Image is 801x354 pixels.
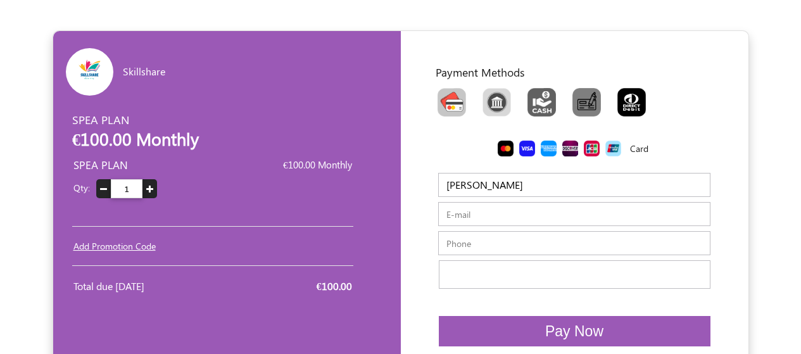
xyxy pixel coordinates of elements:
img: GOCARDLESS.png [617,88,646,117]
img: CardCollection3.png [519,141,535,156]
div: SPEA PLAN [73,157,232,209]
img: CardCollection4.png [541,141,557,156]
button: Pay Now [439,316,710,347]
div: Toolbar with button groups [429,84,723,126]
img: CardCollection7.png [605,141,621,156]
input: Name [438,173,710,197]
div: SPEA PLAN [72,111,230,154]
span: €100.00 [317,279,352,293]
img: BankTransfer.png [482,88,511,117]
input: Phone [438,231,710,255]
h6: Skillshare [123,65,286,77]
input: E-mail [438,202,710,226]
h2: €100.00 Monthly [72,129,230,149]
a: Add Promotion Code [73,240,156,252]
h5: Payment Methods [436,65,723,79]
img: CardCollection6.png [584,141,600,156]
img: CardCollection2.png [498,141,514,156]
img: Cash.png [527,88,556,117]
span: Pay Now [545,323,603,339]
img: CardCollection.png [438,88,466,117]
label: Card [630,142,648,155]
img: CardCollection5.png [562,141,578,156]
span: Qty: [73,182,90,194]
span: €100.00 Monthly [283,158,352,171]
iframe: Secure card payment input frame [442,261,707,291]
img: Cheque.png [572,88,601,117]
div: Total due [DATE] [73,279,204,294]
